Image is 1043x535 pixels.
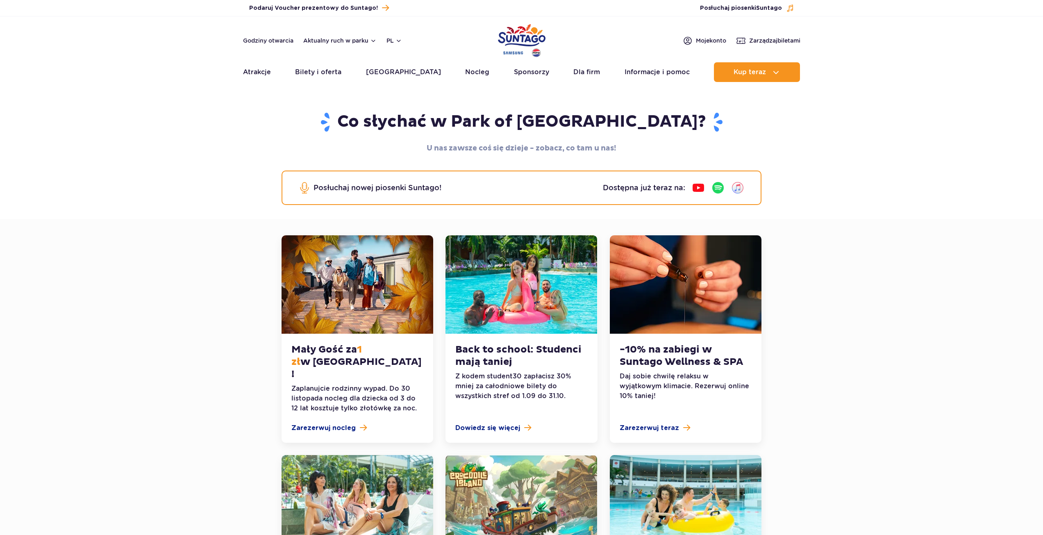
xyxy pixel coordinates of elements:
[711,181,725,194] img: Spotify
[700,4,794,12] button: Posłuchaj piosenkiSuntago
[620,344,752,368] h3: -10% na zabiegi w Suntago Wellness & SPA
[620,423,679,433] span: Zarezerwuj teraz
[282,235,433,334] img: Mały Gość za &lt;span class=&quot;-cOrange&quot;&gt;1 zł&lt;/span&gt; w&amp;nbsp;Suntago Village!
[243,62,271,82] a: Atrakcje
[683,36,726,46] a: Mojekonto
[249,2,389,14] a: Podaruj Voucher prezentowy do Suntago!
[696,36,726,45] span: Moje konto
[282,112,761,133] h1: Co słychać w Park of [GEOGRAPHIC_DATA]?
[445,235,597,334] img: Back to school: Studenci mają taniej
[243,36,293,45] a: Godziny otwarcia
[714,62,800,82] button: Kup teraz
[465,62,489,82] a: Nocleg
[291,344,423,380] h3: Mały Gość za w [GEOGRAPHIC_DATA]!
[314,182,441,194] p: Posłuchaj nowej piosenki Suntago!
[573,62,600,82] a: Dla firm
[736,36,800,46] a: Zarządzajbiletami
[749,36,800,45] span: Zarządzaj biletami
[692,181,705,194] img: YouTube
[291,384,423,413] p: Zaplanujcie rodzinny wypad. Do 30 listopada nocleg dla dziecka od 3 do 12 lat kosztuje tylko złot...
[249,4,378,12] span: Podaruj Voucher prezentowy do Suntago!
[291,344,362,368] span: 1 zł
[700,4,782,12] span: Posłuchaj piosenki
[366,62,441,82] a: [GEOGRAPHIC_DATA]
[610,235,761,334] img: -10% na zabiegi w Suntago Wellness &amp; SPA
[756,5,782,11] span: Suntago
[455,371,587,401] p: Z kodem student30 zapłacisz 30% mniej za całodniowe bilety do wszystkich stref od 1.09 do 31.10.
[498,20,545,58] a: Park of Poland
[386,36,402,45] button: pl
[282,143,761,154] p: U nas zawsze coś się dzieje - zobacz, co tam u nas!
[620,423,752,433] a: Zarezerwuj teraz
[303,37,377,44] button: Aktualny ruch w parku
[603,182,685,194] p: Dostępna już teraz na:
[295,62,341,82] a: Bilety i oferta
[291,423,423,433] a: Zarezerwuj nocleg
[514,62,549,82] a: Sponsorzy
[291,423,356,433] span: Zarezerwuj nocleg
[734,68,766,76] span: Kup teraz
[620,371,752,401] p: Daj sobie chwilę relaksu w wyjątkowym klimacie. Rezerwuj online 10% taniej!
[455,423,587,433] a: Dowiedz się więcej
[625,62,690,82] a: Informacje i pomoc
[731,181,744,194] img: iTunes
[455,344,587,368] h3: Back to school: Studenci mają taniej
[455,423,520,433] span: Dowiedz się więcej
